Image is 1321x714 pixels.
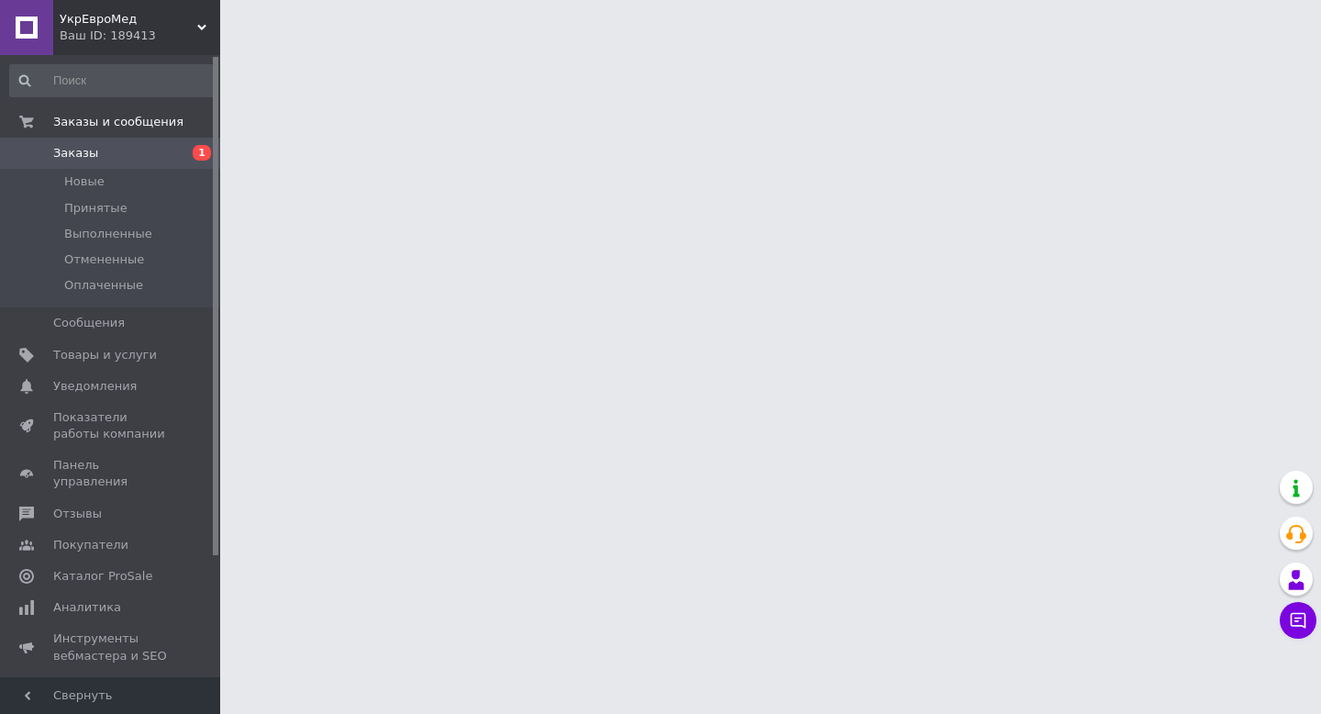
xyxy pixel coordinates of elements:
[53,599,121,616] span: Аналитика
[1280,602,1316,639] button: Чат с покупателем
[53,347,157,363] span: Товары и услуги
[64,173,105,190] span: Новые
[64,200,128,217] span: Принятые
[60,28,220,44] div: Ваш ID: 189413
[193,145,211,161] span: 1
[64,277,143,294] span: Оплаченные
[53,568,152,585] span: Каталог ProSale
[53,378,137,395] span: Уведомления
[9,64,216,97] input: Поиск
[64,251,144,268] span: Отмененные
[53,145,98,162] span: Заказы
[53,630,170,664] span: Инструменты вебмастера и SEO
[53,457,170,490] span: Панель управления
[64,226,152,242] span: Выполненные
[60,11,197,28] span: УкрЕвроМед
[53,409,170,442] span: Показатели работы компании
[53,114,183,130] span: Заказы и сообщения
[53,506,102,522] span: Отзывы
[53,537,128,553] span: Покупатели
[53,315,125,331] span: Сообщения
